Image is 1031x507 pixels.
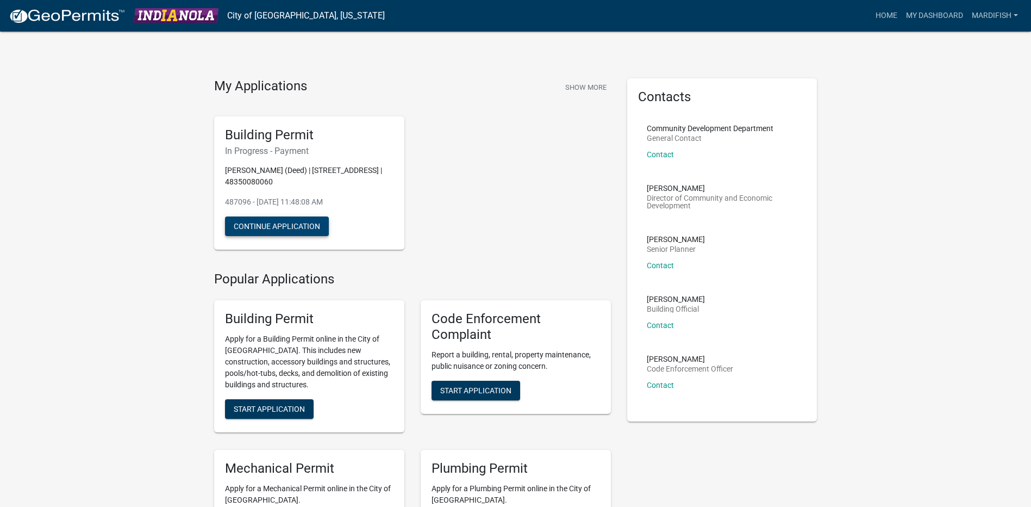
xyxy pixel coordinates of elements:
h5: Mechanical Permit [225,461,393,477]
img: City of Indianola, Iowa [134,8,218,23]
p: Code Enforcement Officer [647,365,733,373]
p: Building Official [647,305,705,313]
span: Start Application [234,405,305,413]
a: My Dashboard [902,5,967,26]
h4: Popular Applications [214,271,611,287]
h5: Code Enforcement Complaint [432,311,600,343]
p: General Contact [647,134,773,142]
p: Apply for a Plumbing Permit online in the City of [GEOGRAPHIC_DATA]. [432,483,600,506]
button: Continue Application [225,217,329,236]
p: Apply for a Mechanical Permit online in the City of [GEOGRAPHIC_DATA]. [225,483,393,506]
p: Report a building, rental, property maintenance, public nuisance or zoning concern. [432,349,600,372]
button: Start Application [432,381,520,400]
p: 487096 - [DATE] 11:48:08 AM [225,196,393,208]
h5: Building Permit [225,127,393,143]
h6: In Progress - Payment [225,146,393,156]
h5: Contacts [638,89,807,105]
h5: Building Permit [225,311,393,327]
span: Start Application [440,386,511,394]
a: Contact [647,381,674,389]
h4: My Applications [214,78,307,95]
p: Director of Community and Economic Development [647,194,798,209]
a: City of [GEOGRAPHIC_DATA], [US_STATE] [227,7,385,25]
h5: Plumbing Permit [432,461,600,477]
a: Contact [647,321,674,330]
p: [PERSON_NAME] [647,355,733,363]
p: Senior Planner [647,245,705,253]
button: Start Application [225,399,314,419]
p: Apply for a Building Permit online in the City of [GEOGRAPHIC_DATA]. This includes new constructi... [225,333,393,391]
p: [PERSON_NAME] (Deed) | [STREET_ADDRESS] | 48350080060 [225,165,393,188]
a: Mardifish [967,5,1022,26]
a: Contact [647,150,674,159]
p: Community Development Department [647,125,773,132]
p: [PERSON_NAME] [647,184,798,192]
p: [PERSON_NAME] [647,295,705,303]
a: Contact [647,261,674,270]
a: Home [871,5,902,26]
button: Show More [561,78,611,96]
p: [PERSON_NAME] [647,236,705,243]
